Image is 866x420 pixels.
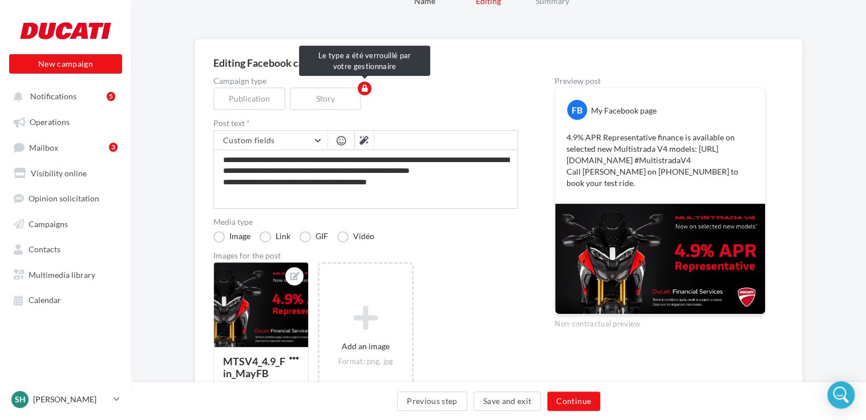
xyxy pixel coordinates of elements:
[7,213,124,233] a: Campaigns
[591,105,657,116] div: My Facebook page
[213,218,518,226] label: Media type
[9,54,122,74] button: New campaign
[7,111,124,131] a: Operations
[213,252,518,260] div: Images for the post
[337,231,374,243] label: Vidéo
[547,391,600,411] button: Continue
[29,295,61,305] span: Calendar
[567,100,587,120] div: FB
[107,92,115,101] div: 5
[7,162,124,183] a: Visibility online
[555,314,766,329] div: Non-contractual preview
[30,91,76,101] span: Notifications
[7,86,120,106] button: Notifications 5
[7,238,124,259] a: Contacts
[29,219,68,228] span: Campaigns
[555,77,766,85] div: Preview post
[397,391,467,411] button: Previous step
[213,58,784,68] div: Editing Facebook campaign
[9,389,122,410] a: SH [PERSON_NAME]
[29,244,60,254] span: Contacts
[260,231,290,243] label: Link
[474,391,541,411] button: Save and exit
[109,143,118,152] div: 3
[31,168,87,177] span: Visibility online
[299,46,430,76] div: Le type a été verrouillé par votre gestionnaire
[213,119,518,127] label: Post text *
[223,135,275,145] span: Custom fields
[29,269,95,279] span: Multimedia library
[30,117,70,127] span: Operations
[29,193,99,203] span: Opinion solicitation
[7,187,124,208] a: Opinion solicitation
[566,132,754,189] p: 4.9% APR Representative finance is available on selected new Multistrada V4 models: [URL][DOMAIN_...
[213,77,518,85] label: Campaign type
[7,289,124,309] a: Calendar
[213,231,250,243] label: Image
[7,136,124,157] a: Mailbox3
[223,355,285,379] div: MTSV4_4.9_Fin_MayFB
[300,231,328,243] label: GIF
[29,142,58,152] span: Mailbox
[214,131,327,150] button: Custom fields
[827,381,855,409] div: Open Intercom Messenger
[33,394,109,405] p: [PERSON_NAME]
[7,264,124,284] a: Multimedia library
[15,394,26,405] span: SH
